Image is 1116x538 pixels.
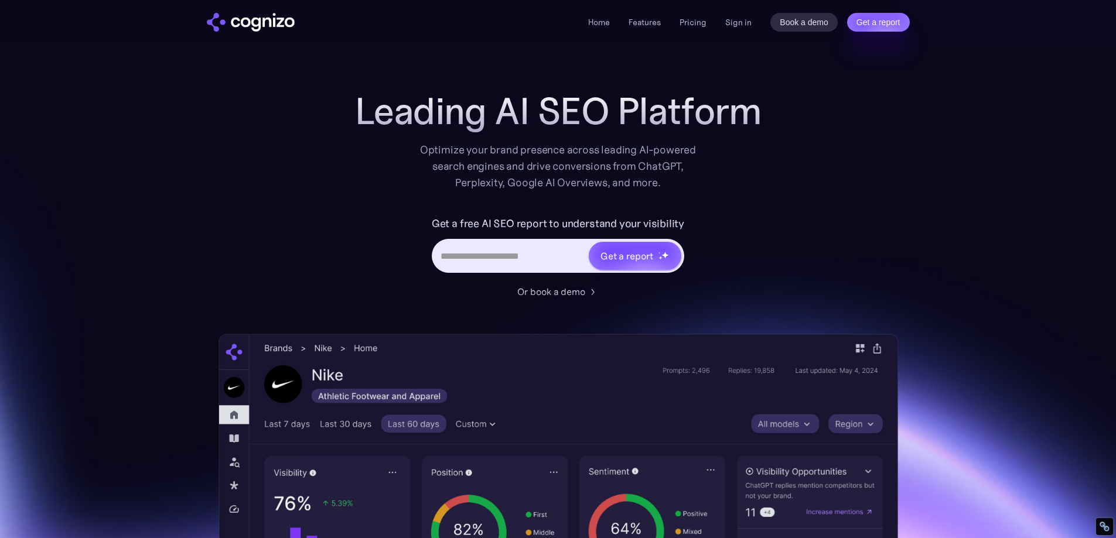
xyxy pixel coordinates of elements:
[207,13,295,32] a: home
[661,251,669,259] img: star
[414,142,702,191] div: Optimize your brand presence across leading AI-powered search engines and drive conversions from ...
[432,214,684,233] label: Get a free AI SEO report to understand your visibility
[629,17,661,28] a: Features
[517,285,599,299] a: Or book a demo
[600,249,653,263] div: Get a report
[432,214,684,279] form: Hero URL Input Form
[680,17,707,28] a: Pricing
[658,256,663,260] img: star
[847,13,910,32] a: Get a report
[770,13,838,32] a: Book a demo
[207,13,295,32] img: cognizo logo
[355,90,762,132] h1: Leading AI SEO Platform
[725,15,752,29] a: Sign in
[1099,521,1110,532] div: Restore Info Box &#10;&#10;NoFollow Info:&#10; META-Robots NoFollow: &#09;false&#10; META-Robots ...
[658,252,660,253] img: star
[588,241,682,271] a: Get a reportstarstarstar
[517,285,585,299] div: Or book a demo
[588,17,610,28] a: Home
